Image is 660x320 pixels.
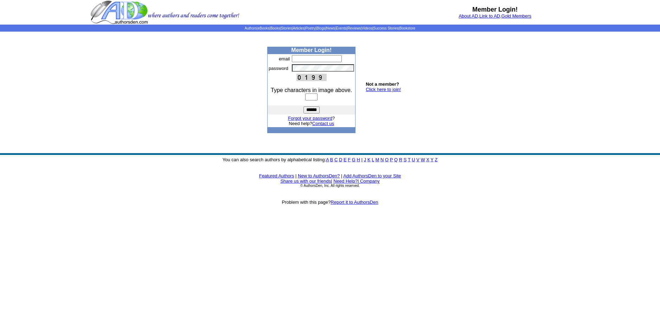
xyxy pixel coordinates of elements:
[372,157,374,162] a: L
[416,157,419,162] a: V
[426,157,429,162] a: X
[367,157,371,162] a: K
[364,157,366,162] a: J
[223,157,438,162] font: You can also search authors by alphabetical listing:
[435,157,437,162] a: Z
[385,157,389,162] a: O
[282,200,378,205] font: Problem with this page?
[366,81,399,87] b: Not a member?
[430,157,433,162] a: Y
[341,173,342,178] font: |
[501,13,531,19] a: Gold Members
[295,173,296,178] font: |
[312,121,334,126] a: Contact us
[459,13,531,19] font: , ,
[373,26,399,30] a: Success Stories
[357,157,360,162] a: H
[331,200,378,205] a: Report it to AuthorsDen
[336,26,347,30] a: Events
[380,157,384,162] a: N
[259,173,294,178] a: Featured Authors
[344,157,347,162] a: E
[288,116,332,121] a: Forgot your password
[343,173,401,178] a: Add AuthorsDen to your Site
[394,157,398,162] a: Q
[366,87,401,92] a: Click here to join!
[296,74,327,81] img: This Is CAPTCHA Image
[316,26,325,30] a: Blogs
[291,47,332,53] b: Member Login!
[298,173,340,178] a: New to AuthorsDen?
[293,26,305,30] a: Articles
[472,6,518,13] b: Member Login!
[271,87,352,93] font: Type characters in image above.
[334,157,338,162] a: C
[348,157,351,162] a: F
[362,26,372,30] a: Videos
[347,26,361,30] a: Reviews
[305,26,315,30] a: Poetry
[358,178,380,184] font: |
[281,26,292,30] a: Stories
[279,56,290,61] font: email
[289,121,334,126] font: Need help?
[270,26,280,30] a: Books
[245,26,257,30] a: Authors
[280,178,331,184] a: Share us with our friends
[408,157,411,162] a: T
[258,26,269,30] a: eBooks
[300,184,360,188] font: © AuthorsDen, Inc. All rights reserved.
[288,116,335,121] font: ?
[331,178,332,184] font: |
[479,13,500,19] a: Link to AD
[326,26,335,30] a: News
[399,157,402,162] a: R
[421,157,425,162] a: W
[339,157,342,162] a: D
[390,157,393,162] a: P
[361,157,363,162] a: I
[404,157,407,162] a: S
[360,178,380,184] a: Company
[412,157,415,162] a: U
[326,157,329,162] a: A
[245,26,415,30] span: | | | | | | | | | | | |
[459,13,478,19] a: About AD
[376,157,379,162] a: M
[399,26,415,30] a: Bookstore
[330,157,333,162] a: B
[269,66,288,71] font: password
[333,178,358,184] a: Need Help?
[352,157,355,162] a: G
